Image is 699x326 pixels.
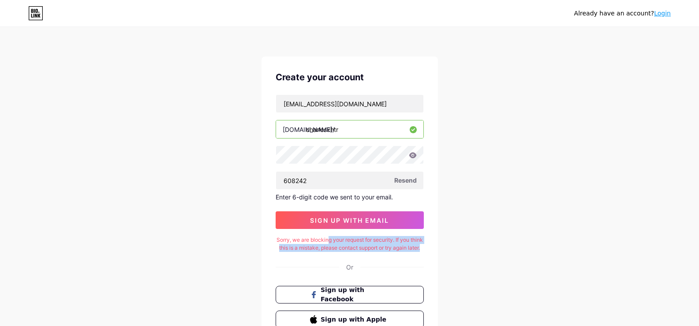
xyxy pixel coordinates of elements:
div: Sorry, we are blocking your request for security. If you think this is a mistake, please contact ... [276,236,424,252]
span: Resend [394,176,417,185]
div: Already have an account? [574,9,671,18]
span: Sign up with Apple [321,315,389,324]
span: Sign up with Facebook [321,285,389,304]
div: [DOMAIN_NAME]/ [283,125,335,134]
button: sign up with email [276,211,424,229]
input: Email [276,95,423,112]
div: Enter 6-digit code we sent to your email. [276,193,424,201]
a: Login [654,10,671,17]
div: Create your account [276,71,424,84]
input: Paste login code [276,172,423,189]
button: Sign up with Facebook [276,286,424,304]
input: username [276,120,423,138]
span: sign up with email [310,217,389,224]
div: Or [346,262,353,272]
